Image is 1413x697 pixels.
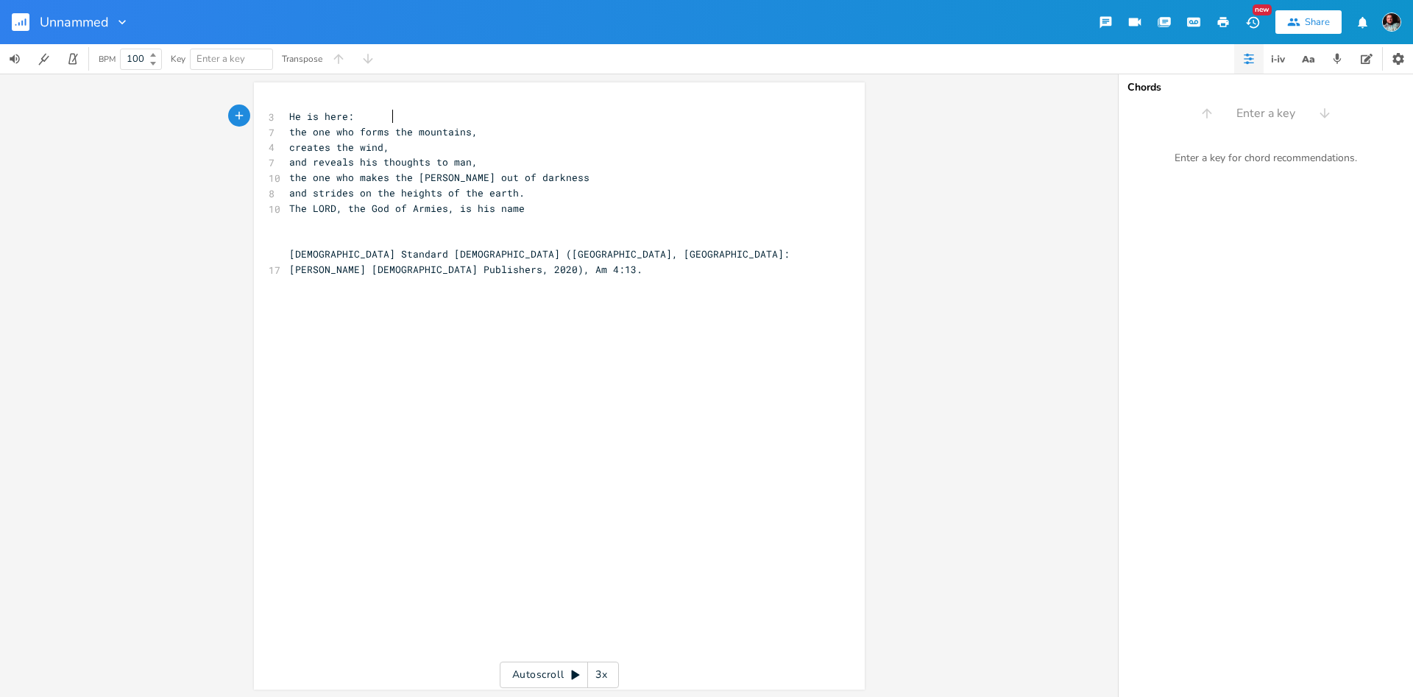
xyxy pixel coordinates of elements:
[1382,13,1401,32] img: Chris Luchies
[1119,143,1413,174] div: Enter a key for chord recommendations.
[289,125,478,138] span: the one who forms the mountains,
[171,54,185,63] div: Key
[1127,82,1404,93] div: Chords
[99,55,116,63] div: BPM
[1275,10,1342,34] button: Share
[289,141,389,154] span: creates the wind,
[1238,9,1267,35] button: New
[289,155,478,169] span: and reveals his thoughts to man,
[500,662,619,688] div: Autoscroll
[289,202,525,215] span: The LORD, the God of Armies, is his name
[289,110,354,123] span: He is here:
[289,247,796,276] span: [DEMOGRAPHIC_DATA] Standard [DEMOGRAPHIC_DATA] ([GEOGRAPHIC_DATA], [GEOGRAPHIC_DATA]: [PERSON_NAM...
[289,171,589,184] span: the one who makes the [PERSON_NAME] out of darkness
[196,52,245,66] span: Enter a key
[588,662,615,688] div: 3x
[1305,15,1330,29] div: Share
[1236,105,1295,122] span: Enter a key
[282,54,322,63] div: Transpose
[289,186,525,199] span: and strides on the heights of the earth.
[40,15,109,29] span: Unnammed
[1253,4,1272,15] div: New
